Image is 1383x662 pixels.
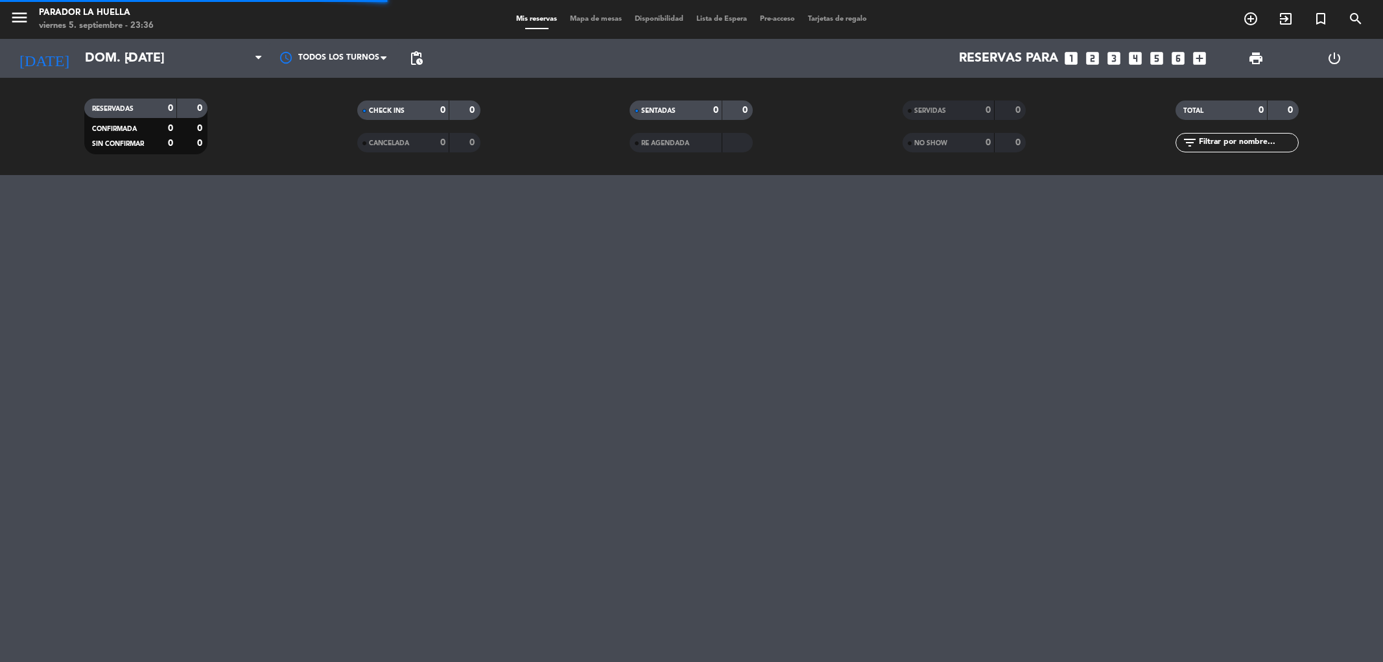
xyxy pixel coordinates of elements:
span: Reservas para [959,51,1058,66]
i: looks_one [1063,50,1080,67]
strong: 0 [1288,106,1295,115]
i: looks_two [1084,50,1101,67]
span: pending_actions [408,51,424,66]
span: RESERVADAS [92,106,134,112]
i: looks_4 [1127,50,1144,67]
i: looks_5 [1148,50,1165,67]
i: looks_6 [1170,50,1187,67]
i: arrow_drop_down [121,51,136,66]
strong: 0 [742,106,750,115]
div: Parador La Huella [39,6,154,19]
strong: 0 [1015,138,1023,147]
span: SIN CONFIRMAR [92,141,144,147]
button: menu [10,8,29,32]
span: Lista de Espera [690,16,753,23]
strong: 0 [197,139,205,148]
span: TOTAL [1183,108,1203,114]
span: Mapa de mesas [563,16,628,23]
span: SENTADAS [641,108,676,114]
input: Filtrar por nombre... [1198,136,1298,150]
span: SERVIDAS [914,108,946,114]
strong: 0 [469,106,477,115]
span: print [1248,51,1264,66]
i: filter_list [1182,135,1198,150]
span: Disponibilidad [628,16,690,23]
span: Mis reservas [510,16,563,23]
strong: 0 [440,106,445,115]
i: power_settings_new [1327,51,1342,66]
i: add_box [1191,50,1208,67]
strong: 0 [986,106,991,115]
div: viernes 5. septiembre - 23:36 [39,19,154,32]
i: looks_3 [1105,50,1122,67]
span: NO SHOW [914,140,947,147]
span: Tarjetas de regalo [801,16,873,23]
strong: 0 [168,139,173,148]
i: search [1348,11,1364,27]
div: LOG OUT [1295,39,1373,78]
span: CANCELADA [369,140,409,147]
span: CONFIRMADA [92,126,137,132]
strong: 0 [197,124,205,133]
strong: 0 [713,106,718,115]
span: Pre-acceso [753,16,801,23]
i: menu [10,8,29,27]
strong: 0 [469,138,477,147]
strong: 0 [168,124,173,133]
strong: 0 [1259,106,1264,115]
span: CHECK INS [369,108,405,114]
strong: 0 [986,138,991,147]
i: exit_to_app [1278,11,1294,27]
strong: 0 [197,104,205,113]
i: turned_in_not [1313,11,1329,27]
i: [DATE] [10,44,78,73]
strong: 0 [1015,106,1023,115]
span: RE AGENDADA [641,140,689,147]
i: add_circle_outline [1243,11,1259,27]
strong: 0 [440,138,445,147]
strong: 0 [168,104,173,113]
